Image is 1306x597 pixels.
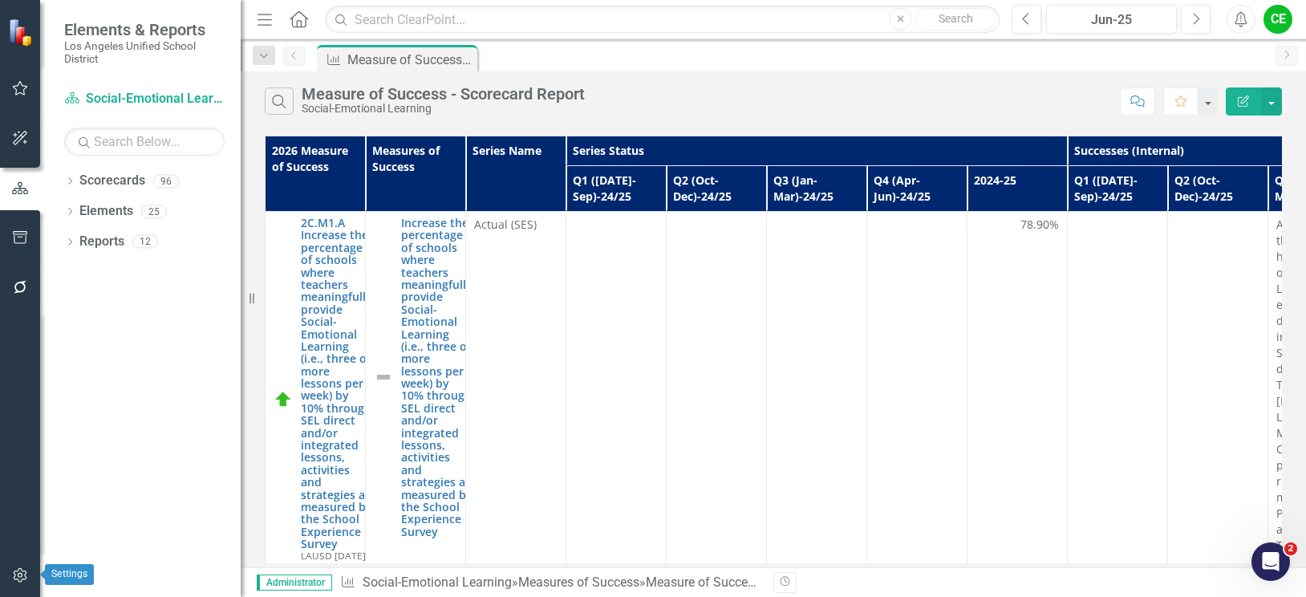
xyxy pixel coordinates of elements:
span: LAUSD [DATE]-[DATE] Strategic Plan [301,549,369,583]
a: Social-Emotional Learning [363,575,512,590]
span: Administrator [257,575,332,591]
a: Social-Emotional Learning [64,90,225,108]
button: CE [1263,5,1292,34]
button: Search [915,8,996,30]
div: 12 [132,235,158,249]
img: Not Defined [374,368,393,387]
div: Measure of Success - Scorecard Report [302,85,585,103]
small: Los Angeles Unified School District [64,39,225,66]
div: » » [340,574,761,592]
div: 96 [153,174,179,188]
input: Search Below... [64,128,225,156]
a: 2C.M1.A Increase the percentage of schools where teachers meaningfully provide Social-Emotional L... [301,217,372,550]
span: Actual (SES) [474,217,558,233]
a: Scorecards [79,172,145,190]
div: Social-Emotional Learning [302,103,585,115]
img: ClearPoint Strategy [8,18,36,47]
input: Search ClearPoint... [325,6,1000,34]
span: Elements & Reports [64,20,225,39]
a: Reports [79,233,124,251]
div: Jun-25 [1052,10,1171,30]
div: Measure of Success - Scorecard Report [646,575,867,590]
a: Increase the percentage of schools where teachers meaningfully provide Social-Emotional Learning ... [401,217,473,538]
div: 25 [141,205,167,218]
a: Measures of Success [518,575,639,590]
span: 78.90% [1020,217,1059,233]
a: Elements [79,202,133,221]
div: Measure of Success - Scorecard Report [347,50,473,70]
img: On Track [274,390,293,409]
iframe: Intercom live chat [1251,542,1290,581]
div: Settings [45,564,94,585]
span: Search [939,12,973,25]
span: 2 [1284,542,1297,555]
button: Jun-25 [1046,5,1177,34]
